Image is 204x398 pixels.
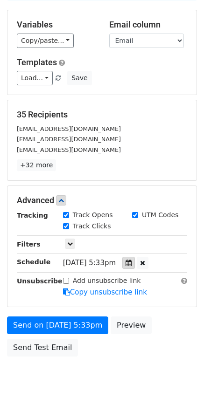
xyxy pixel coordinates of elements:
label: Add unsubscribe link [73,276,141,286]
small: [EMAIL_ADDRESS][DOMAIN_NAME] [17,136,121,143]
label: UTM Codes [142,210,178,220]
h5: Advanced [17,195,187,206]
label: Track Clicks [73,221,111,231]
a: Copy unsubscribe link [63,288,147,296]
a: Preview [111,316,152,334]
small: [EMAIL_ADDRESS][DOMAIN_NAME] [17,125,121,132]
a: Templates [17,57,57,67]
iframe: Chat Widget [157,353,204,398]
h5: Variables [17,20,95,30]
label: Track Opens [73,210,113,220]
button: Save [67,71,91,85]
strong: Filters [17,240,41,248]
a: Send on [DATE] 5:33pm [7,316,108,334]
strong: Tracking [17,212,48,219]
a: +32 more [17,159,56,171]
a: Load... [17,71,53,85]
h5: 35 Recipients [17,110,187,120]
strong: Unsubscribe [17,277,63,285]
h5: Email column [109,20,188,30]
small: [EMAIL_ADDRESS][DOMAIN_NAME] [17,146,121,153]
span: [DATE] 5:33pm [63,259,116,267]
a: Copy/paste... [17,34,74,48]
strong: Schedule [17,258,50,266]
a: Send Test Email [7,339,78,357]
